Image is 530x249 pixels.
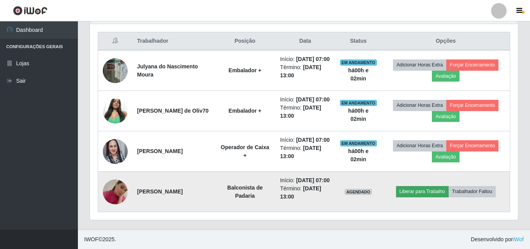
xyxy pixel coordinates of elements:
[137,148,183,154] strong: [PERSON_NAME]
[432,111,460,122] button: Avaliação
[137,108,209,114] strong: [PERSON_NAME] de Oliv70
[446,100,498,111] button: Forçar Encerramento
[13,6,48,16] img: CoreUI Logo
[393,59,446,70] button: Adicionar Horas Extra
[280,63,330,80] li: Término:
[446,140,498,151] button: Forçar Encerramento
[280,136,330,144] li: Início:
[296,177,329,183] time: [DATE] 07:00
[340,140,377,146] span: EM ANDAMENTO
[340,100,377,106] span: EM ANDAMENTO
[275,32,335,50] th: Data
[280,96,330,104] li: Início:
[296,56,329,62] time: [DATE] 07:00
[432,71,460,82] button: Avaliação
[103,94,128,127] img: 1727212594442.jpeg
[348,108,368,122] strong: há 00 h e 02 min
[280,176,330,185] li: Início:
[348,67,368,82] strong: há 00 h e 02 min
[296,96,329,103] time: [DATE] 07:00
[513,236,524,242] a: iWof
[348,148,368,162] strong: há 00 h e 02 min
[335,32,382,50] th: Status
[84,235,116,244] span: © 2025 .
[280,185,330,201] li: Término:
[137,63,198,78] strong: Julyana do Nascimento Moura
[382,32,510,50] th: Opções
[340,59,377,66] span: EM ANDAMENTO
[345,189,372,195] span: AGENDADO
[280,144,330,160] li: Término:
[471,235,524,244] span: Desenvolvido por
[137,188,183,195] strong: [PERSON_NAME]
[280,104,330,120] li: Término:
[103,54,128,87] img: 1752452635065.jpeg
[393,100,446,111] button: Adicionar Horas Extra
[103,129,128,174] img: 1689874098010.jpeg
[227,185,263,199] strong: Balconista de Padaria
[103,170,128,214] img: 1741890042510.jpeg
[280,55,330,63] li: Início:
[132,32,215,50] th: Trabalhador
[215,32,275,50] th: Posição
[229,108,261,114] strong: Embalador +
[296,137,329,143] time: [DATE] 07:00
[432,151,460,162] button: Avaliação
[449,186,496,197] button: Trabalhador Faltou
[393,140,446,151] button: Adicionar Horas Extra
[396,186,449,197] button: Liberar para Trabalho
[446,59,498,70] button: Forçar Encerramento
[229,67,261,73] strong: Embalador +
[221,144,269,158] strong: Operador de Caixa +
[84,236,99,242] span: IWOF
